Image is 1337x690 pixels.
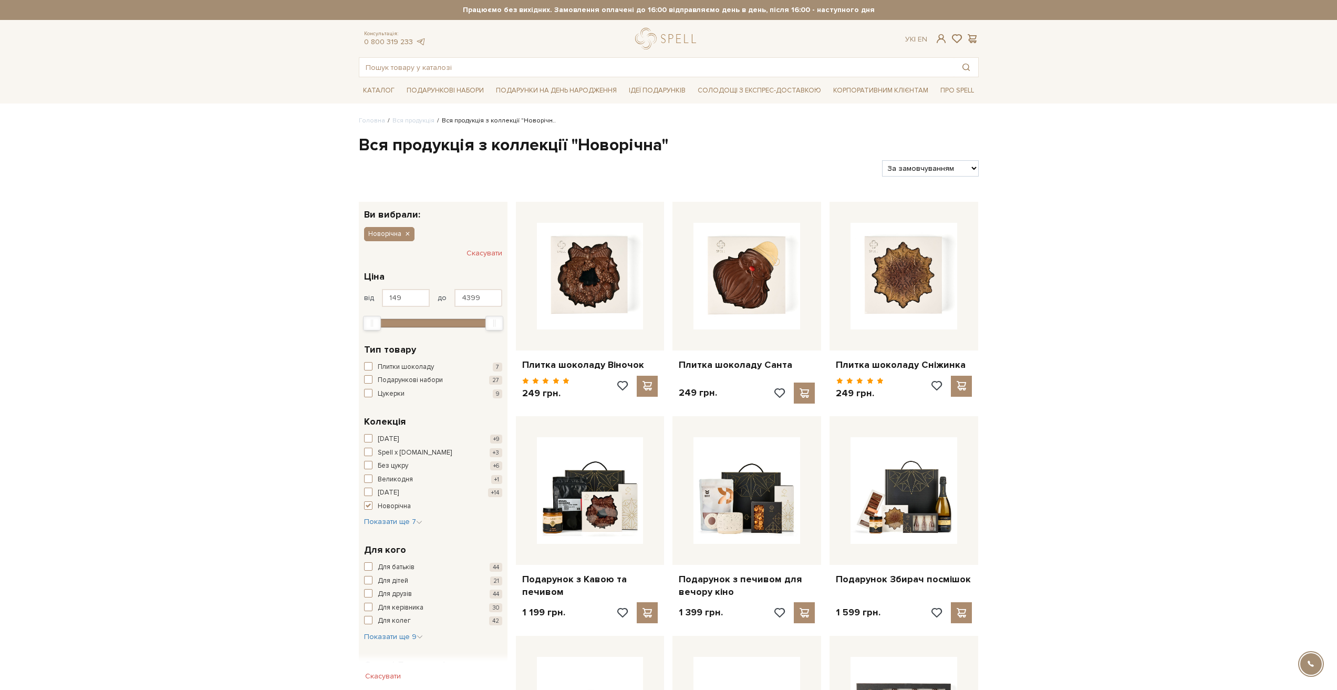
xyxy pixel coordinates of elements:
span: | [914,35,916,44]
p: 249 грн. [836,387,884,399]
span: до [438,293,447,303]
span: Для дітей [378,576,408,586]
a: telegram [416,37,426,46]
span: Великодня [378,475,413,485]
span: 30 [489,603,502,612]
p: 1 599 грн. [836,606,880,619]
a: Подарунок з Кавою та печивом [522,573,658,598]
input: Ціна [382,289,430,307]
span: Spell x [DOMAIN_NAME] [378,448,452,458]
a: Подарунок Збирач посмішок [836,573,972,585]
a: Подарункові набори [402,83,488,99]
span: 44 [490,590,502,599]
span: Колекція [364,415,406,429]
p: 249 грн. [522,387,570,399]
a: Вся продукція [392,117,434,125]
a: Подарунки на День народження [492,83,621,99]
div: Ви вибрали: [359,202,507,219]
span: Плитки шоколаду [378,362,434,373]
a: En [918,35,927,44]
button: Подарункові набори 27 [364,375,502,386]
button: Показати ще 9 [364,632,423,642]
button: Великодня +1 [364,475,502,485]
button: Для керівника 30 [364,603,502,613]
a: Подарунок з печивом для вечору кіно [679,573,815,598]
a: Плитка шоколаду Сніжинка [836,359,972,371]
span: Показати ще 9 [364,632,423,641]
span: +6 [490,461,502,470]
input: Пошук товару у каталозі [359,58,954,77]
span: Подарункові набори [378,375,443,386]
a: 0 800 319 233 [364,37,413,46]
button: Новорічна [364,501,502,512]
span: Смак / Додаткові інгредієнти [364,658,500,686]
a: Ідеї подарунків [625,83,690,99]
a: Про Spell [936,83,978,99]
span: 44 [490,563,502,572]
span: Для колег [378,616,411,626]
button: Цукерки 9 [364,389,502,399]
h1: Вся продукція з коллекції "Новорічна" [359,135,979,157]
button: Скасувати [467,245,502,262]
p: 249 грн. [679,387,717,399]
strong: Працюємо без вихідних. Замовлення оплачені до 16:00 відправляємо день в день, після 16:00 - насту... [359,5,979,15]
button: Новорічна [364,227,414,241]
span: 9 [493,389,502,398]
p: 1 399 грн. [679,606,723,619]
button: Пошук товару у каталозі [954,58,978,77]
span: Новорічна [378,501,411,512]
input: Ціна [454,289,502,307]
span: від [364,293,374,303]
button: Spell x [DOMAIN_NAME] +3 [364,448,502,458]
button: Плитки шоколаду 7 [364,362,502,373]
div: Max [485,316,503,331]
button: Скасувати [359,668,407,685]
li: Вся продукція з коллекції "Новорічн.. [434,116,556,126]
span: Показати ще 7 [364,517,422,526]
button: Для дітей 21 [364,576,502,586]
span: 42 [489,616,502,625]
a: Головна [359,117,385,125]
span: Для кого [364,543,406,557]
span: 7 [493,363,502,372]
span: Для батьків [378,562,414,573]
a: Солодощі з експрес-доставкою [693,81,825,99]
div: Ук [905,35,927,44]
span: +3 [490,448,502,457]
button: Для батьків 44 [364,562,502,573]
span: Без цукру [378,461,408,471]
div: Min [363,316,381,331]
span: Тип товару [364,343,416,357]
a: Каталог [359,83,399,99]
span: +9 [490,435,502,444]
a: logo [635,28,701,49]
span: Для керівника [378,603,423,613]
button: [DATE] +14 [364,488,502,498]
a: Корпоративним клієнтам [829,83,932,99]
button: Для друзів 44 [364,589,502,600]
a: Плитка шоколаду Санта [679,359,815,371]
span: Для друзів [378,589,412,600]
span: Ціна [364,270,385,284]
span: Консультація: [364,30,426,37]
button: Показати ще 7 [364,517,422,527]
span: 21 [490,576,502,585]
span: 27 [489,376,502,385]
button: [DATE] +9 [364,434,502,445]
span: +1 [491,475,502,484]
span: Новорічна [368,229,401,239]
span: Цукерки [378,389,405,399]
p: 1 199 грн. [522,606,565,619]
button: Для колег 42 [364,616,502,626]
a: Плитка шоколаду Віночок [522,359,658,371]
span: [DATE] [378,488,399,498]
span: +14 [488,488,502,497]
button: Без цукру +6 [364,461,502,471]
span: [DATE] [378,434,399,445]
